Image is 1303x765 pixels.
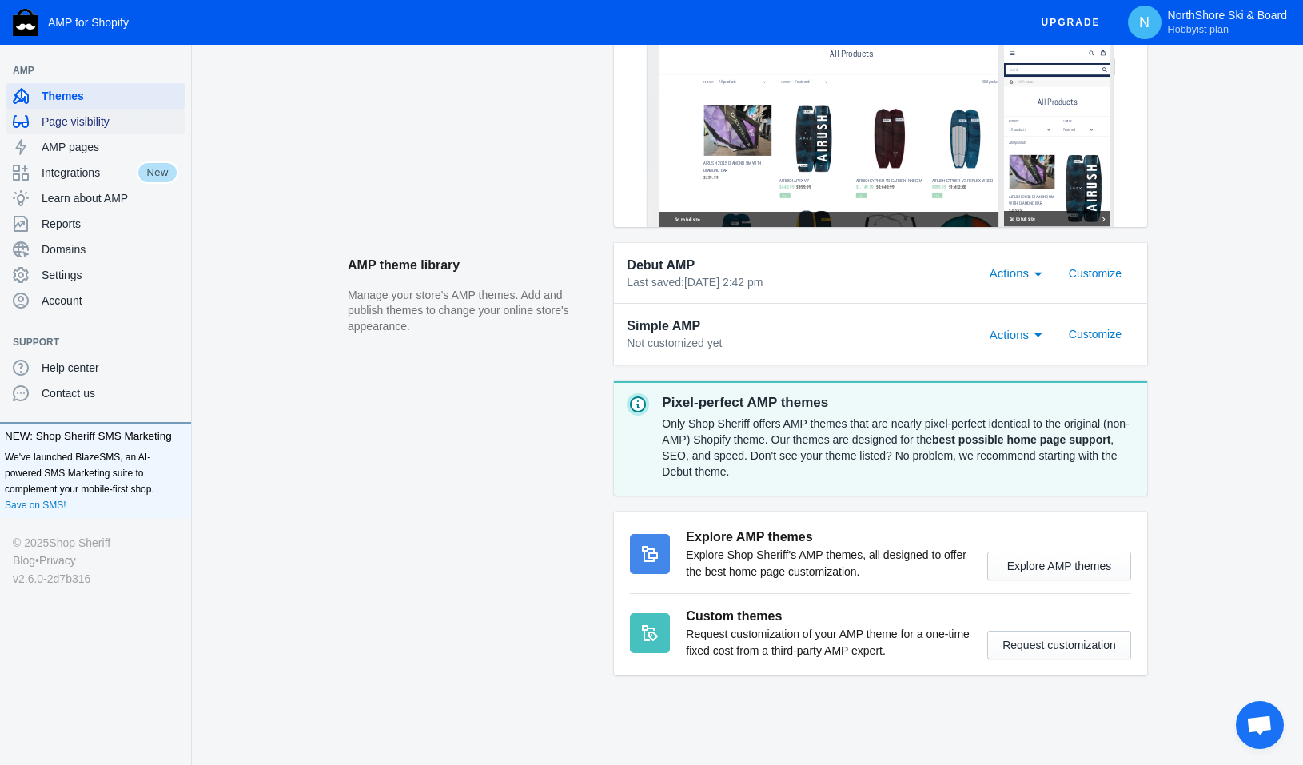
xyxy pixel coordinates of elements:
span: AMP pages [42,139,178,155]
span: Simple AMP [627,317,700,336]
img: Shop Sheriff Logo [13,9,38,36]
div: Not customized yet [627,336,971,352]
a: Themes [6,83,185,109]
button: Explore AMP themes [987,552,1131,580]
a: Settings [6,262,185,288]
h3: Explore AMP themes [686,528,971,547]
p: Request customization of your AMP theme for a one-time fixed cost from a third-party AMP expert. [686,626,971,659]
span: Support [13,334,162,350]
a: IntegrationsNew [6,160,185,185]
span: Contact us [42,385,178,401]
label: Sort by [177,220,304,234]
div: v2.6.0-2d7b316 [13,570,178,588]
span: Go to full site [18,504,282,525]
a: Customize [1056,265,1134,278]
div: • [13,552,178,569]
a: Reports [6,211,185,237]
a: Blog [13,552,35,569]
span: Settings [42,267,178,283]
span: Learn about AMP [42,190,178,206]
button: Add a sales channel [162,67,188,74]
span: Page visibility [42,114,178,129]
a: Account [6,288,185,313]
h2: AMP theme library [348,243,598,288]
button: Request customization [987,631,1131,659]
button: Add a sales channel [162,339,188,345]
span: Domains [42,241,178,257]
span: Upgrade [1042,8,1101,37]
span: Help center [42,360,178,376]
div: © 2025 [13,534,178,552]
p: Explore Shop Sheriff's AMP themes, all designed to offer the best home page customization. [686,547,971,580]
span: Customize [1069,328,1122,341]
div: Last saved: [627,275,971,291]
a: image [110,12,210,42]
span: Customize [1069,267,1122,280]
span: AMP [13,62,162,78]
a: Save on SMS! [5,497,66,513]
div: Only Shop Sheriff offers AMP themes that are nearly pixel-perfect identical to the original (non-... [662,412,1134,483]
button: Customize [1056,320,1134,349]
div: Open chat [1236,701,1284,749]
a: Page visibility [6,109,185,134]
span: [DATE] 2:42 pm [684,276,763,289]
button: Upgrade [1029,8,1114,38]
label: Filter by [18,220,145,234]
label: Sort by [359,282,384,297]
label: Filter by [130,282,158,297]
span: Actions [990,266,1029,280]
input: Search [6,61,314,90]
span: Account [42,293,178,309]
span: Hobbyist plan [1168,23,1229,36]
span: All Products [46,103,89,120]
span: AMP for Shopify [48,16,129,29]
span: › [36,103,39,120]
a: Contact us [6,381,185,406]
a: Learn about AMP [6,185,185,211]
span: All Products [157,121,201,137]
a: Shop Sheriff [49,534,110,552]
span: Actions [990,328,1029,341]
span: Debut AMP [627,256,695,275]
span: Reports [42,216,178,232]
span: 2808 products [947,279,1002,297]
a: Home [19,106,30,117]
img: Mobile frame [998,22,1115,227]
a: Customize [1056,327,1134,340]
p: Pixel-perfect AMP themes [662,393,1134,412]
span: New [137,161,178,184]
button: Menu [10,10,44,42]
mat-select: Actions [990,262,1050,281]
span: All Products [502,187,630,222]
p: Manage your store's AMP themes. Add and publish themes to change your online store's appearance. [348,288,598,335]
button: Customize [1056,259,1134,288]
strong: best possible home page support [932,433,1110,446]
span: 2808 products [18,281,67,297]
span: N [1137,14,1153,30]
a: Privacy [39,552,76,569]
h3: Custom themes [686,607,971,626]
span: Themes [42,88,178,104]
span: › [148,121,151,137]
span: Integrations [42,165,137,181]
span: Go to full site [44,683,1066,704]
a: image [468,25,662,55]
a: Home [132,124,142,134]
a: Domains [6,237,185,262]
a: AMP pages [6,134,185,160]
mat-select: Actions [990,324,1050,343]
p: NorthShore Ski & Board [1168,9,1287,36]
span: All Products [102,153,219,185]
